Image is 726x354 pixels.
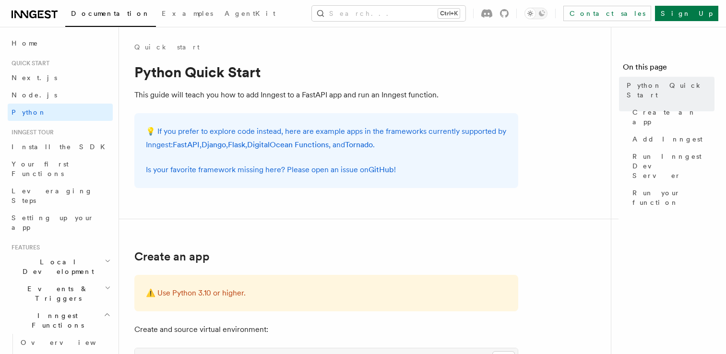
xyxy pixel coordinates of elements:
[8,59,49,67] span: Quick start
[623,61,714,77] h4: On this page
[146,163,507,177] p: Is your favorite framework missing here? Please open an issue on !
[12,187,93,204] span: Leveraging Steps
[8,257,105,276] span: Local Development
[146,125,507,152] p: 💡 If you prefer to explore code instead, here are example apps in the frameworks currently suppor...
[162,10,213,17] span: Examples
[12,160,69,177] span: Your first Functions
[632,107,714,127] span: Create an app
[438,9,460,18] kbd: Ctrl+K
[8,209,113,236] a: Setting up your app
[146,286,507,300] p: ⚠️ Use Python 3.10 or higher.
[8,244,40,251] span: Features
[655,6,718,21] a: Sign Up
[632,134,702,144] span: Add Inngest
[8,69,113,86] a: Next.js
[8,138,113,155] a: Install the SDK
[632,152,714,180] span: Run Inngest Dev Server
[156,3,219,26] a: Examples
[173,140,200,149] a: FastAPI
[12,74,57,82] span: Next.js
[225,10,275,17] span: AgentKit
[524,8,547,19] button: Toggle dark mode
[8,280,113,307] button: Events & Triggers
[8,86,113,104] a: Node.js
[8,284,105,303] span: Events & Triggers
[8,155,113,182] a: Your first Functions
[219,3,281,26] a: AgentKit
[134,42,200,52] a: Quick start
[629,104,714,130] a: Create an app
[8,35,113,52] a: Home
[71,10,150,17] span: Documentation
[563,6,651,21] a: Contact sales
[8,253,113,280] button: Local Development
[12,38,38,48] span: Home
[12,91,57,99] span: Node.js
[623,77,714,104] a: Python Quick Start
[629,148,714,184] a: Run Inngest Dev Server
[12,108,47,116] span: Python
[8,104,113,121] a: Python
[369,165,394,174] a: GitHub
[17,334,113,351] a: Overview
[8,307,113,334] button: Inngest Functions
[134,250,210,263] a: Create an app
[247,140,329,149] a: DigitalOcean Functions
[312,6,465,21] button: Search...Ctrl+K
[345,140,373,149] a: Tornado
[134,63,518,81] h1: Python Quick Start
[228,140,245,149] a: Flask
[134,323,518,336] p: Create and source virtual environment:
[629,130,714,148] a: Add Inngest
[632,188,714,207] span: Run your function
[627,81,714,100] span: Python Quick Start
[8,129,54,136] span: Inngest tour
[8,311,104,330] span: Inngest Functions
[21,339,119,346] span: Overview
[12,214,94,231] span: Setting up your app
[65,3,156,27] a: Documentation
[202,140,226,149] a: Django
[134,88,518,102] p: This guide will teach you how to add Inngest to a FastAPI app and run an Inngest function.
[629,184,714,211] a: Run your function
[8,182,113,209] a: Leveraging Steps
[12,143,111,151] span: Install the SDK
